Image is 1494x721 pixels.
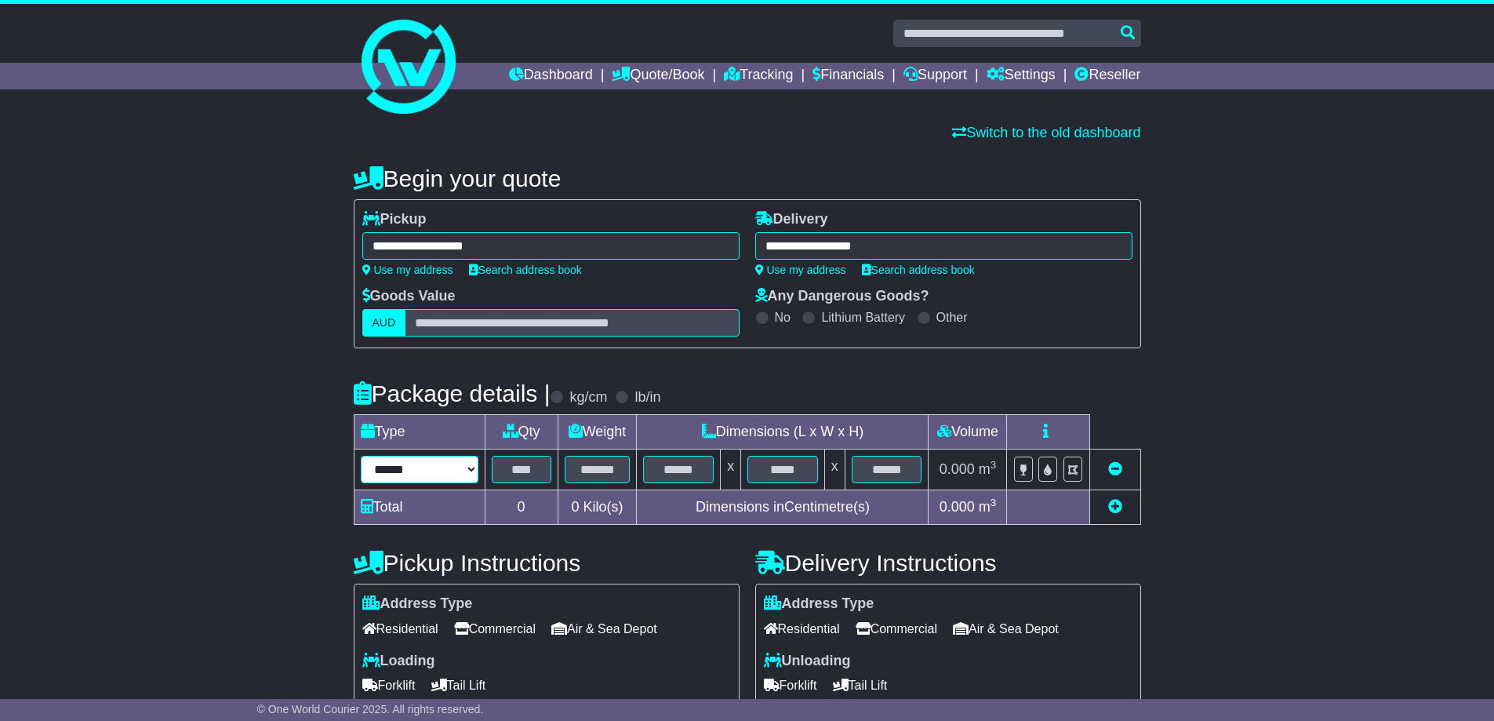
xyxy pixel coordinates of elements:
span: Forklift [362,673,416,697]
label: Other [936,310,968,325]
td: Kilo(s) [558,490,637,525]
span: © One World Courier 2025. All rights reserved. [257,703,484,716]
td: Volume [929,415,1007,450]
label: Goods Value [362,288,456,305]
a: Financials [812,63,884,89]
span: 0 [571,499,579,515]
td: Weight [558,415,637,450]
a: Support [903,63,967,89]
td: Total [354,490,485,525]
label: Address Type [764,595,874,613]
span: Tail Lift [833,673,888,697]
label: Loading [362,653,435,670]
td: x [721,450,741,490]
label: Lithium Battery [821,310,905,325]
label: Address Type [362,595,473,613]
span: Commercial [856,617,937,641]
label: kg/cm [569,389,607,406]
sup: 3 [991,459,997,471]
a: Add new item [1108,499,1122,515]
td: x [824,450,845,490]
h4: Pickup Instructions [354,550,740,576]
a: Dashboard [509,63,593,89]
a: Use my address [362,264,453,276]
span: m [979,461,997,477]
td: Dimensions (L x W x H) [637,415,929,450]
span: 0.000 [940,499,975,515]
a: Settings [987,63,1056,89]
label: Any Dangerous Goods? [755,288,929,305]
label: Pickup [362,211,427,228]
span: Air & Sea Depot [953,617,1059,641]
h4: Package details | [354,381,551,406]
h4: Delivery Instructions [755,550,1141,576]
a: Switch to the old dashboard [952,125,1140,140]
span: Forklift [764,673,817,697]
a: Search address book [862,264,975,276]
td: Type [354,415,485,450]
td: 0 [485,490,558,525]
a: Search address book [469,264,582,276]
span: Residential [362,617,438,641]
a: Tracking [724,63,793,89]
span: Tail Lift [431,673,486,697]
a: Reseller [1074,63,1140,89]
label: No [775,310,791,325]
a: Remove this item [1108,461,1122,477]
td: Dimensions in Centimetre(s) [637,490,929,525]
label: Delivery [755,211,828,228]
a: Quote/Book [612,63,704,89]
label: Unloading [764,653,851,670]
span: m [979,499,997,515]
span: 0.000 [940,461,975,477]
sup: 3 [991,497,997,508]
span: Air & Sea Depot [551,617,657,641]
label: AUD [362,309,406,337]
td: Qty [485,415,558,450]
h4: Begin your quote [354,166,1141,191]
label: lb/in [634,389,660,406]
a: Use my address [755,264,846,276]
span: Commercial [454,617,536,641]
span: Residential [764,617,840,641]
